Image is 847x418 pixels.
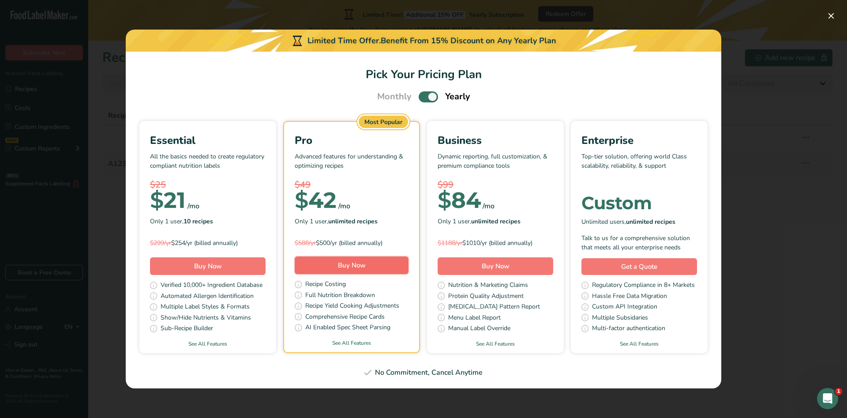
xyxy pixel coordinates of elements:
div: Pro [295,132,409,148]
div: $254/yr (billed annually) [150,238,266,248]
div: 21 [150,192,186,209]
span: $ [295,187,308,214]
span: $ [150,187,164,214]
div: Limited Time Offer. [126,30,721,52]
span: Protein Quality Adjustment [448,291,524,302]
span: Multiple Subsidaries [592,313,648,324]
a: See All Features [139,340,276,348]
span: Full Nutrition Breakdown [305,290,375,301]
span: Buy Now [194,262,222,271]
span: Yearly [445,90,470,103]
div: /mo [338,201,350,211]
div: Talk to us for a comprehensive solution that meets all your enterprise needs [581,233,697,252]
div: No Commitment, Cancel Anytime [136,367,711,378]
span: Regulatory Compliance in 8+ Markets [592,280,695,291]
span: Buy Now [338,261,366,270]
span: Multiple Label Styles & Formats [161,302,250,313]
span: Monthly [377,90,412,103]
span: $ [438,187,451,214]
h1: Pick Your Pricing Plan [136,66,711,83]
div: Essential [150,132,266,148]
div: 42 [295,192,337,209]
div: $25 [150,178,266,192]
button: Buy Now [150,257,266,275]
span: Unlimited users, [581,217,675,226]
span: Only 1 user, [150,217,213,226]
b: unlimited recipes [328,217,378,226]
div: Most Popular [359,116,408,128]
div: Benefit From 15% Discount on Any Yearly Plan [381,35,556,47]
span: Show/Hide Nutrients & Vitamins [161,313,251,324]
span: AI Enabled Spec Sheet Parsing [305,323,390,334]
span: $299/yr [150,239,171,247]
span: Manual Label Override [448,324,510,335]
a: See All Features [284,339,419,347]
span: Only 1 user, [438,217,521,226]
span: Custom API Integration [592,302,657,313]
b: unlimited recipes [471,217,521,226]
div: Enterprise [581,132,697,148]
div: $500/yr (billed annually) [295,238,409,248]
div: $49 [295,178,409,192]
span: Automated Allergen Identification [161,291,254,302]
span: [MEDICAL_DATA] Pattern Report [448,302,540,313]
span: Multi-factor authentication [592,324,665,335]
div: $99 [438,178,553,192]
span: Get a Quote [621,262,657,272]
button: Buy Now [295,256,409,274]
span: Nutrition & Marketing Claims [448,280,528,291]
div: Custom [581,194,697,212]
p: Dynamic reporting, full customization, & premium compliance tools [438,152,553,178]
iframe: Intercom live chat [817,388,838,409]
span: Recipe Costing [305,279,346,290]
a: See All Features [571,340,708,348]
span: Comprehensive Recipe Cards [305,312,385,323]
span: Verified 10,000+ Ingredient Database [161,280,262,291]
p: Top-tier solution, offering world Class scalability, reliability, & support [581,152,697,178]
span: Menu Label Report [448,313,501,324]
span: Only 1 user, [295,217,378,226]
button: Buy Now [438,257,553,275]
div: 84 [438,192,481,209]
div: /mo [187,201,199,211]
span: Recipe Yield Cooking Adjustments [305,301,399,312]
p: All the basics needed to create regulatory compliant nutrition labels [150,152,266,178]
span: $1188/yr [438,239,462,247]
span: Buy Now [482,262,510,271]
b: unlimited recipes [626,218,675,226]
span: 1 [835,388,842,395]
div: /mo [483,201,495,211]
div: $1010/yr (billed annually) [438,238,553,248]
span: Sub-Recipe Builder [161,324,213,335]
b: 10 recipes [184,217,213,226]
a: See All Features [427,340,564,348]
span: $588/yr [295,239,316,247]
div: Business [438,132,553,148]
span: Hassle Free Data Migration [592,291,667,302]
a: Get a Quote [581,258,697,275]
p: Advanced features for understanding & optimizing recipes [295,152,409,178]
